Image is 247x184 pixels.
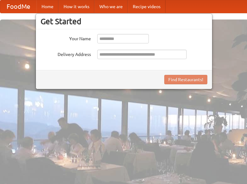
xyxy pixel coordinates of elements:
[41,50,91,58] label: Delivery Address
[41,17,207,26] h3: Get Started
[164,75,207,84] button: Find Restaurants!
[41,34,91,42] label: Your Name
[36,0,59,13] a: Home
[59,0,94,13] a: How it works
[128,0,166,13] a: Recipe videos
[94,0,128,13] a: Who we are
[0,0,36,13] a: FoodMe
